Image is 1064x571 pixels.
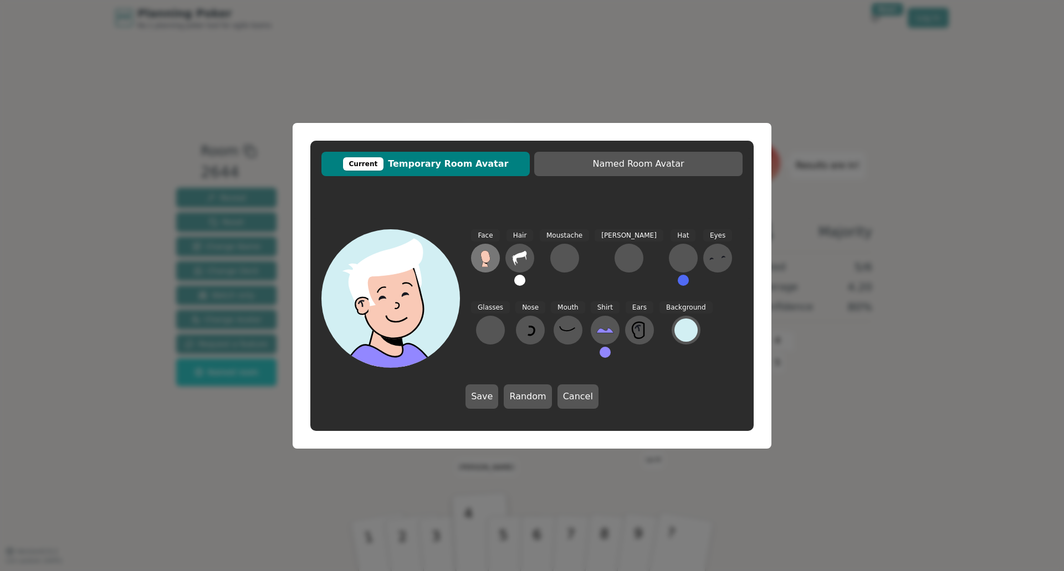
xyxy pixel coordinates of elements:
[327,157,524,171] span: Temporary Room Avatar
[534,152,743,176] button: Named Room Avatar
[626,301,653,314] span: Ears
[540,157,737,171] span: Named Room Avatar
[659,301,713,314] span: Background
[591,301,620,314] span: Shirt
[551,301,585,314] span: Mouth
[540,229,589,242] span: Moustache
[321,152,530,176] button: CurrentTemporary Room Avatar
[671,229,695,242] span: Hat
[557,384,598,409] button: Cancel
[343,157,384,171] div: Current
[504,384,551,409] button: Random
[507,229,534,242] span: Hair
[471,301,510,314] span: Glasses
[515,301,545,314] span: Nose
[471,229,499,242] span: Face
[703,229,732,242] span: Eyes
[465,384,498,409] button: Save
[595,229,663,242] span: [PERSON_NAME]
